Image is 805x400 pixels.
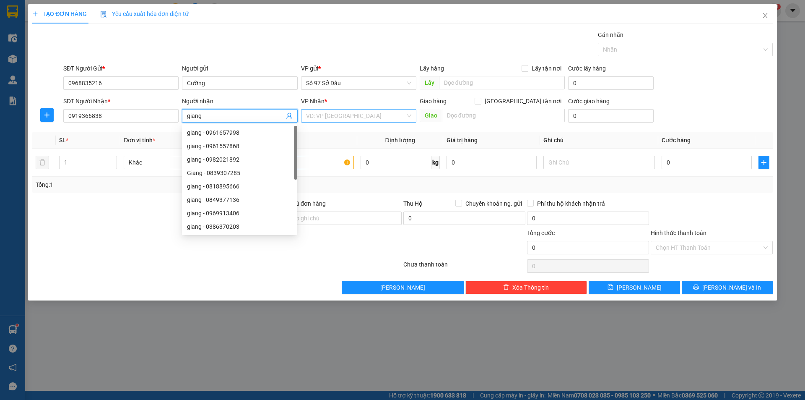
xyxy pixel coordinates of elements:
[439,76,565,89] input: Dọc đường
[187,128,292,137] div: giang - 0961657998
[59,137,66,144] span: SL
[182,139,297,153] div: giang - 0961557868
[385,137,415,144] span: Định lượng
[286,112,293,119] span: user-add
[762,12,769,19] span: close
[306,77,411,89] span: Số 97 Sở Dầu
[568,76,654,90] input: Cước lấy hàng
[182,207,297,220] div: giang - 0969913406
[568,98,610,105] label: Cước giao hàng
[527,230,555,236] span: Tổng cước
[617,283,662,292] span: [PERSON_NAME]
[36,180,311,189] div: Tổng: 1
[431,156,440,169] span: kg
[465,281,587,294] button: deleteXóa Thông tin
[534,199,608,208] span: Phí thu hộ khách nhận trả
[100,10,189,17] span: Yêu cầu xuất hóa đơn điện tử
[187,155,292,164] div: giang - 0982021892
[182,153,297,166] div: giang - 0982021892
[40,108,54,122] button: plus
[753,4,777,28] button: Close
[420,65,444,72] span: Lấy hàng
[568,65,606,72] label: Cước lấy hàng
[420,109,442,122] span: Giao
[420,98,447,105] span: Giao hàng
[442,109,565,122] input: Dọc đường
[568,109,654,123] input: Cước giao hàng
[402,260,526,275] div: Chưa thanh toán
[608,284,613,291] span: save
[280,212,402,225] input: Ghi chú đơn hàng
[182,180,297,193] div: giang - 0818895666
[36,156,49,169] button: delete
[32,11,38,17] span: plus
[447,156,537,169] input: 0
[693,284,699,291] span: printer
[651,230,706,236] label: Hình thức thanh toán
[41,112,53,118] span: plus
[187,182,292,191] div: giang - 0818895666
[462,199,525,208] span: Chuyển khoản ng. gửi
[100,11,107,18] img: icon
[540,132,658,149] th: Ghi chú
[589,281,680,294] button: save[PERSON_NAME]
[182,97,297,106] div: Người nhận
[187,141,292,151] div: giang - 0961557868
[182,220,297,233] div: giang - 0386370203
[662,137,691,144] span: Cước hàng
[543,156,655,169] input: Ghi Chú
[182,126,297,139] div: giang - 0961657998
[503,284,509,291] span: delete
[63,64,179,73] div: SĐT Người Gửi
[420,76,439,89] span: Lấy
[682,281,773,294] button: printer[PERSON_NAME] và In
[187,222,292,231] div: giang - 0386370203
[182,193,297,207] div: giang - 0849377136
[129,156,230,169] span: Khác
[447,137,478,144] span: Giá trị hàng
[242,156,353,169] input: VD: Bàn, Ghế
[403,200,423,207] span: Thu Hộ
[380,283,425,292] span: [PERSON_NAME]
[187,195,292,204] div: giang - 0849377136
[187,168,292,178] div: Giang - 0839307285
[759,159,769,166] span: plus
[187,209,292,218] div: giang - 0969913406
[32,10,87,17] span: TẠO ĐƠN HÀNG
[758,156,769,169] button: plus
[124,137,155,144] span: Đơn vị tính
[512,283,549,292] span: Xóa Thông tin
[63,97,179,106] div: SĐT Người Nhận
[342,281,464,294] button: [PERSON_NAME]
[301,64,416,73] div: VP gửi
[481,97,565,106] span: [GEOGRAPHIC_DATA] tận nơi
[182,64,297,73] div: Người gửi
[301,98,325,105] span: VP Nhận
[280,200,326,207] label: Ghi chú đơn hàng
[528,64,565,73] span: Lấy tận nơi
[598,31,623,38] label: Gán nhãn
[702,283,761,292] span: [PERSON_NAME] và In
[182,166,297,180] div: Giang - 0839307285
